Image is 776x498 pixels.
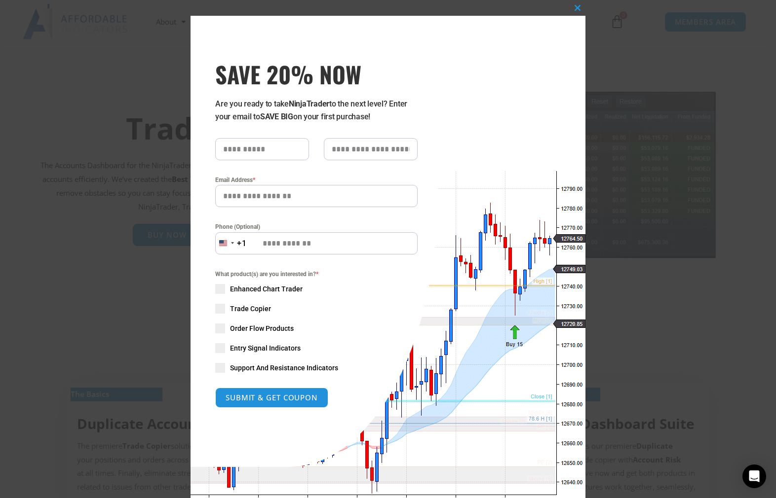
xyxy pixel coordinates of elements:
label: Support And Resistance Indicators [215,363,418,373]
label: Phone (Optional) [215,222,418,232]
div: Open Intercom Messenger [742,464,766,488]
strong: SAVE BIG [260,112,293,121]
div: +1 [237,237,247,250]
span: Enhanced Chart Trader [230,284,303,294]
p: Are you ready to take to the next level? Enter your email to on your first purchase! [215,98,418,123]
span: Entry Signal Indicators [230,343,301,353]
span: Trade Copier [230,304,271,314]
label: Enhanced Chart Trader [215,284,418,294]
strong: NinjaTrader [289,99,329,108]
span: Support And Resistance Indicators [230,363,338,373]
label: Trade Copier [215,304,418,314]
label: Email Address [215,175,418,185]
button: Selected country [215,232,247,254]
span: Order Flow Products [230,323,294,333]
h3: SAVE 20% NOW [215,60,418,88]
label: Entry Signal Indicators [215,343,418,353]
label: Order Flow Products [215,323,418,333]
span: What product(s) are you interested in? [215,269,418,279]
button: SUBMIT & GET COUPON [215,388,328,408]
